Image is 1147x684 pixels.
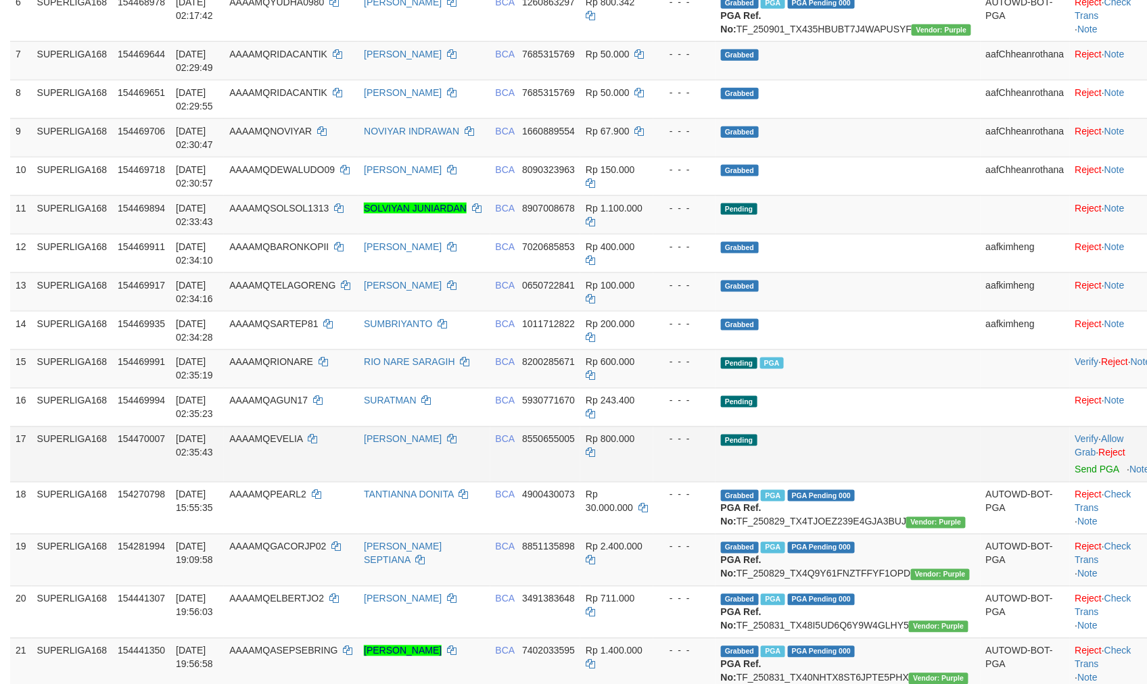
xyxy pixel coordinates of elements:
[496,318,515,329] span: BCA
[1099,447,1126,458] a: Reject
[10,482,32,534] td: 18
[176,489,213,514] span: [DATE] 15:55:35
[1075,541,1131,566] a: Check Trans
[659,317,710,331] div: - - -
[981,118,1070,157] td: aafChheanrothana
[32,80,113,118] td: SUPERLIGA168
[118,357,165,368] span: 154469991
[496,541,515,552] span: BCA
[176,126,213,150] span: [DATE] 02:30:47
[364,49,442,59] a: [PERSON_NAME]
[788,594,856,606] span: PGA Pending
[364,434,442,445] a: [PERSON_NAME]
[496,49,515,59] span: BCA
[659,540,710,554] div: - - -
[10,534,32,586] td: 19
[496,489,515,500] span: BCA
[659,278,710,292] div: - - -
[118,541,165,552] span: 154281994
[721,126,759,138] span: Grabbed
[981,311,1070,349] td: aafkimheng
[981,41,1070,80] td: aafChheanrothana
[118,280,165,291] span: 154469917
[1104,126,1125,137] a: Note
[586,645,642,656] span: Rp 1.400.000
[32,195,113,234] td: SUPERLIGA168
[788,490,856,502] span: PGA Pending
[1075,593,1131,618] a: Check Trans
[716,482,981,534] td: TF_250829_TX4TJOEZ239E4GJA3BUJ
[364,395,417,406] a: SURATMAN
[1104,203,1125,214] a: Note
[118,489,165,500] span: 154270798
[176,541,213,566] span: [DATE] 19:09:58
[1104,318,1125,329] a: Note
[721,659,762,683] b: PGA Ref. No:
[586,357,634,368] span: Rp 600.000
[1075,645,1131,670] a: Check Trans
[981,482,1070,534] td: AUTOWD-BOT-PGA
[1075,87,1102,98] a: Reject
[1075,203,1102,214] a: Reject
[909,621,968,633] span: Vendor URL: https://trx4.1velocity.biz
[1078,516,1098,527] a: Note
[496,241,515,252] span: BCA
[1078,620,1098,631] a: Note
[10,388,32,426] td: 16
[229,126,312,137] span: AAAAMQNOVIYAR
[721,203,757,215] span: Pending
[721,10,762,34] b: PGA Ref. No:
[659,592,710,606] div: - - -
[118,395,165,406] span: 154469994
[1075,464,1119,475] a: Send PGA
[721,280,759,292] span: Grabbed
[32,311,113,349] td: SUPERLIGA168
[1075,280,1102,291] a: Reject
[586,241,634,252] span: Rp 400.000
[1104,241,1125,252] a: Note
[1075,434,1099,445] a: Verify
[118,49,165,59] span: 154469644
[761,594,785,606] span: Marked by aafsoycanthlai
[981,234,1070,272] td: aafkimheng
[981,534,1070,586] td: AUTOWD-BOT-PGA
[522,434,575,445] span: Copy 8550655005 to clipboard
[1075,489,1102,500] a: Reject
[1075,541,1102,552] a: Reject
[659,394,710,408] div: - - -
[364,203,467,214] a: SOLVIYAN JUNIARDAN
[118,87,165,98] span: 154469651
[1104,164,1125,175] a: Note
[496,395,515,406] span: BCA
[522,203,575,214] span: Copy 8907008678 to clipboard
[522,357,575,368] span: Copy 8200285671 to clipboard
[10,80,32,118] td: 8
[721,358,757,369] span: Pending
[586,593,634,604] span: Rp 711.000
[1075,318,1102,329] a: Reject
[176,280,213,304] span: [DATE] 02:34:16
[364,280,442,291] a: [PERSON_NAME]
[10,41,32,80] td: 7
[1075,434,1124,458] a: Allow Grab
[981,80,1070,118] td: aafChheanrothana
[118,318,165,329] span: 154469935
[586,541,642,552] span: Rp 2.400.000
[176,203,213,227] span: [DATE] 02:33:43
[32,388,113,426] td: SUPERLIGA168
[586,280,634,291] span: Rp 100.000
[32,426,113,482] td: SUPERLIGA168
[721,319,759,331] span: Grabbed
[1075,49,1102,59] a: Reject
[1075,593,1102,604] a: Reject
[364,318,432,329] a: SUMBRIYANTO
[229,434,302,445] span: AAAAMQEVELIA
[364,541,442,566] a: [PERSON_NAME] SEPTIANA
[1102,357,1129,368] a: Reject
[522,395,575,406] span: Copy 5930771670 to clipboard
[659,86,710,99] div: - - -
[586,126,630,137] span: Rp 67.900
[118,203,165,214] span: 154469894
[1075,489,1131,514] a: Check Trans
[364,87,442,98] a: [PERSON_NAME]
